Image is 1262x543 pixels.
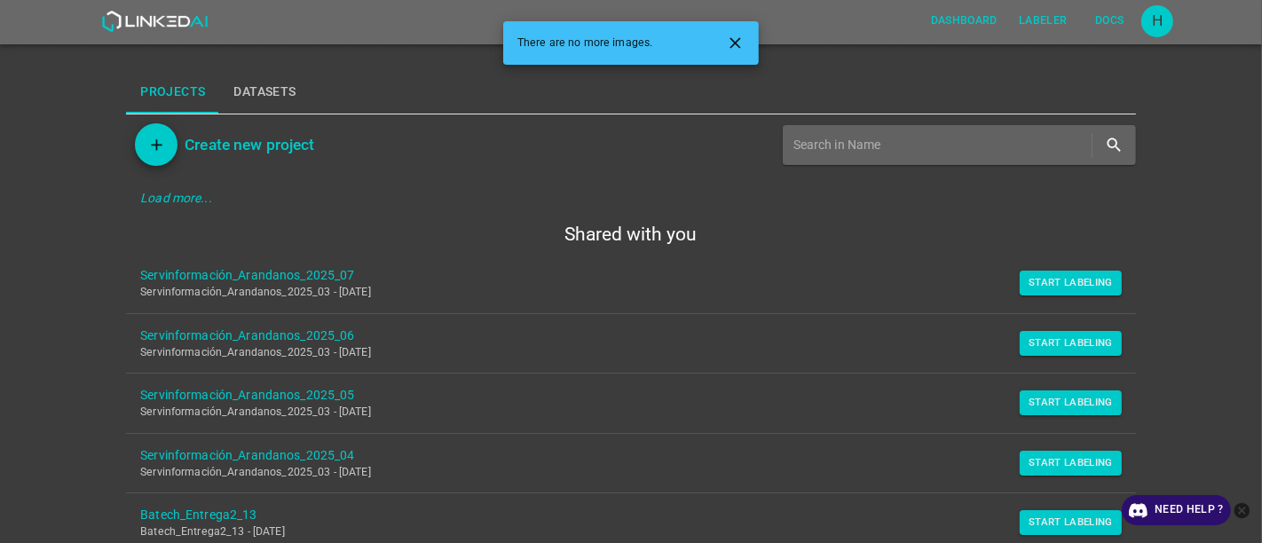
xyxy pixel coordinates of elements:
p: Servinformación_Arandanos_2025_03 - [DATE] [140,345,1093,361]
a: Servinformación_Arandanos_2025_05 [140,386,1093,405]
a: Labeler [1008,3,1077,39]
button: Start Labeling [1020,331,1122,356]
a: Need Help ? [1122,495,1231,525]
h6: Create new project [185,132,314,157]
a: Batech_Entrega2_13 [140,506,1093,524]
button: Start Labeling [1020,271,1122,295]
div: H [1141,5,1173,37]
button: Projects [126,71,219,114]
a: Create new project [177,132,314,157]
p: Servinformación_Arandanos_2025_03 - [DATE] [140,285,1093,301]
p: Servinformación_Arandanos_2025_03 - [DATE] [140,465,1093,481]
button: Start Labeling [1020,510,1122,535]
span: There are no more images. [517,35,652,51]
input: Search in Name [793,132,1088,158]
em: Load more... [140,191,212,205]
img: LinkedAI [101,11,209,32]
button: Start Labeling [1020,451,1122,476]
p: Batech_Entrega2_13 - [DATE] [140,524,1093,540]
h5: Shared with you [126,222,1136,247]
a: Servinformación_Arandanos_2025_07 [140,266,1093,285]
button: close-help [1231,495,1253,525]
button: Start Labeling [1020,390,1122,415]
div: Load more... [126,182,1136,215]
a: Servinformación_Arandanos_2025_06 [140,327,1093,345]
p: Servinformación_Arandanos_2025_03 - [DATE] [140,405,1093,421]
button: Datasets [219,71,310,114]
a: Docs [1077,3,1141,39]
button: Add [135,123,177,166]
button: Dashboard [924,6,1005,35]
a: Servinformación_Arandanos_2025_04 [140,446,1093,465]
a: Dashboard [920,3,1008,39]
button: Close [719,27,752,59]
button: Docs [1081,6,1138,35]
button: Open settings [1141,5,1173,37]
button: search [1096,127,1132,163]
button: Labeler [1012,6,1074,35]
